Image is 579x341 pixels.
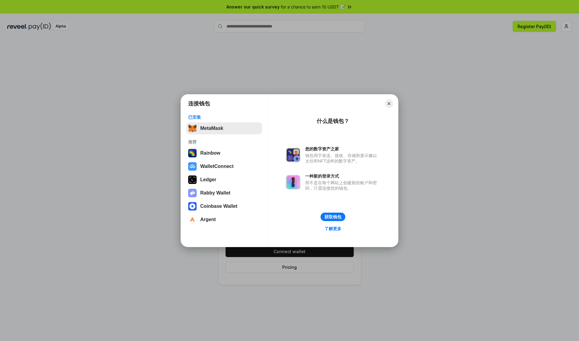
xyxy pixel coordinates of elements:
[188,202,197,211] img: svg+xml,%3Csvg%20width%3D%2228%22%20height%3D%2228%22%20viewBox%3D%220%200%2028%2028%22%20fill%3D...
[188,175,197,184] img: svg+xml,%3Csvg%20xmlns%3D%22http%3A%2F%2Fwww.w3.org%2F2000%2Fsvg%22%20width%3D%2228%22%20height%3...
[188,114,260,120] div: 已安装
[286,175,300,189] img: svg+xml,%3Csvg%20xmlns%3D%22http%3A%2F%2Fwww.w3.org%2F2000%2Fsvg%22%20fill%3D%22none%22%20viewBox...
[317,117,349,125] div: 什么是钱包？
[186,214,262,226] button: Argent
[186,147,262,159] button: Rainbow
[186,122,262,134] button: MetaMask
[188,189,197,197] img: svg+xml,%3Csvg%20xmlns%3D%22http%3A%2F%2Fwww.w3.org%2F2000%2Fsvg%22%20fill%3D%22none%22%20viewBox...
[186,200,262,212] button: Coinbase Wallet
[200,217,216,222] div: Argent
[305,180,380,191] div: 而不是在每个网站上创建新的账户和密码，只需连接您的钱包。
[200,177,216,182] div: Ledger
[188,215,197,224] img: svg+xml,%3Csvg%20width%3D%2228%22%20height%3D%2228%22%20viewBox%3D%220%200%2028%2028%22%20fill%3D...
[200,164,234,169] div: WalletConnect
[321,225,345,233] a: 了解更多
[200,204,237,209] div: Coinbase Wallet
[200,150,220,156] div: Rainbow
[305,153,380,164] div: 钱包用于发送、接收、存储和显示像以太坊和NFT这样的数字资产。
[200,190,230,196] div: Rabby Wallet
[186,174,262,186] button: Ledger
[186,187,262,199] button: Rabby Wallet
[286,148,300,162] img: svg+xml,%3Csvg%20xmlns%3D%22http%3A%2F%2Fwww.w3.org%2F2000%2Fsvg%22%20fill%3D%22none%22%20viewBox...
[188,124,197,133] img: svg+xml,%3Csvg%20fill%3D%22none%22%20height%3D%2233%22%20viewBox%3D%220%200%2035%2033%22%20width%...
[188,100,210,107] h1: 连接钱包
[385,99,393,108] button: Close
[200,126,223,131] div: MetaMask
[305,173,380,179] div: 一种新的登录方式
[321,213,345,221] button: 获取钱包
[324,214,341,220] div: 获取钱包
[324,226,341,231] div: 了解更多
[186,160,262,172] button: WalletConnect
[188,149,197,157] img: svg+xml,%3Csvg%20width%3D%22120%22%20height%3D%22120%22%20viewBox%3D%220%200%20120%20120%22%20fil...
[305,146,380,152] div: 您的数字资产之家
[188,139,260,145] div: 推荐
[188,162,197,171] img: svg+xml,%3Csvg%20width%3D%2228%22%20height%3D%2228%22%20viewBox%3D%220%200%2028%2028%22%20fill%3D...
